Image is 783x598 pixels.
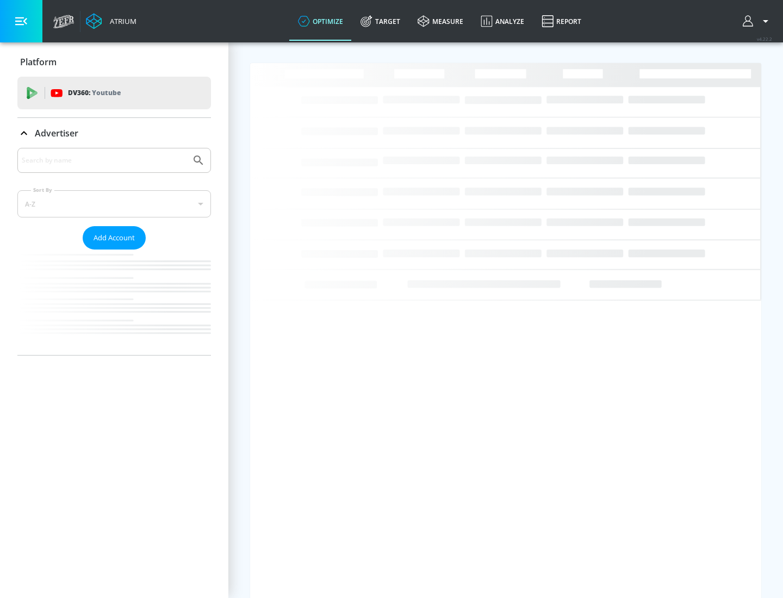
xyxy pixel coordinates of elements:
[105,16,136,26] div: Atrium
[86,13,136,29] a: Atrium
[35,127,78,139] p: Advertiser
[17,77,211,109] div: DV360: Youtube
[17,47,211,77] div: Platform
[17,250,211,355] nav: list of Advertiser
[22,153,187,167] input: Search by name
[17,118,211,148] div: Advertiser
[472,2,533,41] a: Analyze
[533,2,590,41] a: Report
[289,2,352,41] a: optimize
[352,2,409,41] a: Target
[83,226,146,250] button: Add Account
[68,87,121,99] p: DV360:
[17,190,211,217] div: A-Z
[92,87,121,98] p: Youtube
[31,186,54,194] label: Sort By
[757,36,772,42] span: v 4.22.2
[94,232,135,244] span: Add Account
[409,2,472,41] a: measure
[20,56,57,68] p: Platform
[17,148,211,355] div: Advertiser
